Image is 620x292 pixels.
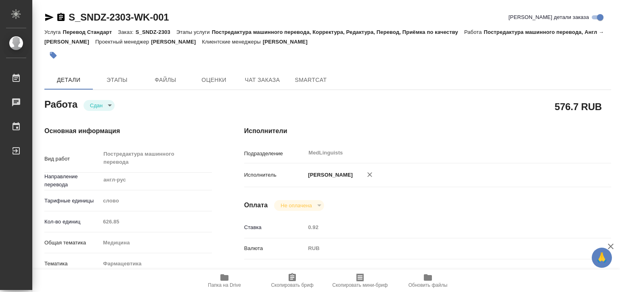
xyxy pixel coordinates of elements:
p: Перевод Стандарт [63,29,118,35]
p: Проектный менеджер [95,39,151,45]
button: Удалить исполнителя [361,166,379,184]
span: [PERSON_NAME] детали заказа [509,13,589,21]
input: Пустое поле [100,216,212,227]
button: Сдан [88,102,105,109]
span: SmartCat [291,75,330,85]
span: Скопировать мини-бриф [332,282,387,288]
h4: Основная информация [44,126,212,136]
p: Постредактура машинного перевода, Корректура, Редактура, Перевод, Приёмка по качеству [212,29,464,35]
div: Медицина [100,236,212,250]
span: Детали [49,75,88,85]
p: Подразделение [244,150,306,158]
p: [PERSON_NAME] [305,171,353,179]
button: Скопировать ссылку для ЯМессенджера [44,13,54,22]
button: Папка на Drive [191,269,258,292]
p: Работа [464,29,484,35]
p: [PERSON_NAME] [263,39,314,45]
button: 🙏 [592,248,612,268]
span: Этапы [98,75,136,85]
span: 🙏 [595,249,609,266]
h2: Работа [44,96,77,111]
span: Папка на Drive [208,282,241,288]
input: Пустое поле [305,221,580,233]
span: Обновить файлы [408,282,448,288]
p: Исполнитель [244,171,306,179]
p: Кол-во единиц [44,218,100,226]
p: Тематика [44,260,100,268]
span: Оценки [195,75,233,85]
h2: 576.7 RUB [555,100,602,113]
button: Не оплачена [278,202,314,209]
h4: Оплата [244,200,268,210]
p: S_SNDZ-2303 [136,29,176,35]
button: Скопировать мини-бриф [326,269,394,292]
span: Скопировать бриф [271,282,313,288]
p: Ставка [244,223,306,232]
h4: Исполнители [244,126,611,136]
div: Сдан [274,200,324,211]
div: слово [100,194,212,208]
p: Заказ: [118,29,135,35]
p: Направление перевода [44,173,100,189]
span: Чат заказа [243,75,282,85]
p: Клиентские менеджеры [202,39,263,45]
p: Вид работ [44,155,100,163]
a: S_SNDZ-2303-WK-001 [69,12,169,23]
div: Сдан [84,100,115,111]
p: Этапы услуги [176,29,212,35]
p: Валюта [244,244,306,252]
p: Тарифные единицы [44,197,100,205]
button: Обновить файлы [394,269,462,292]
div: RUB [305,242,580,255]
p: Услуга [44,29,63,35]
button: Добавить тэг [44,46,62,64]
button: Скопировать бриф [258,269,326,292]
div: Фармацевтика [100,257,212,271]
button: Скопировать ссылку [56,13,66,22]
p: Общая тематика [44,239,100,247]
span: Файлы [146,75,185,85]
p: [PERSON_NAME] [151,39,202,45]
